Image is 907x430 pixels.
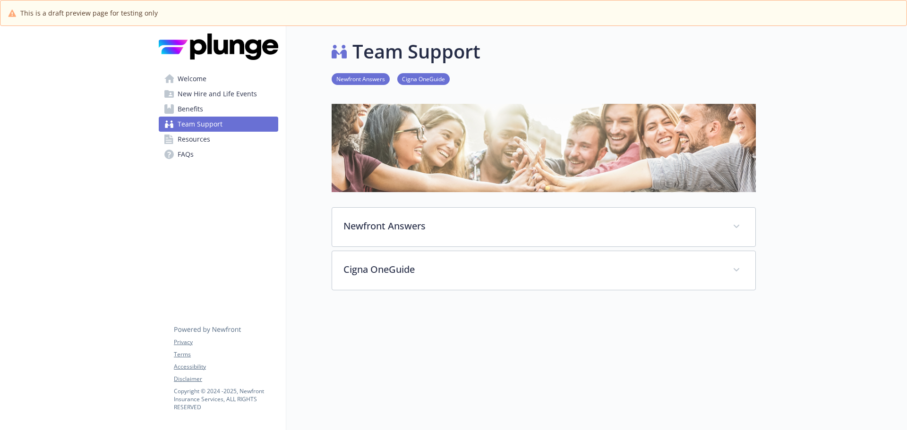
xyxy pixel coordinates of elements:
[332,104,756,192] img: team support page banner
[332,208,755,246] div: Newfront Answers
[343,262,721,277] p: Cigna OneGuide
[159,132,278,147] a: Resources
[332,74,390,83] a: Newfront Answers
[343,219,721,233] p: Newfront Answers
[159,147,278,162] a: FAQs
[397,74,450,83] a: Cigna OneGuide
[178,71,206,86] span: Welcome
[178,147,194,162] span: FAQs
[178,132,210,147] span: Resources
[178,101,203,117] span: Benefits
[174,338,278,346] a: Privacy
[174,363,278,371] a: Accessibility
[332,251,755,290] div: Cigna OneGuide
[174,350,278,359] a: Terms
[159,117,278,132] a: Team Support
[352,37,480,66] h1: Team Support
[178,117,222,132] span: Team Support
[159,86,278,101] a: New Hire and Life Events
[159,71,278,86] a: Welcome
[174,387,278,411] p: Copyright © 2024 - 2025 , Newfront Insurance Services, ALL RIGHTS RESERVED
[20,8,158,18] span: This is a draft preview page for testing only
[159,101,278,117] a: Benefits
[178,86,257,101] span: New Hire and Life Events
[174,375,278,383] a: Disclaimer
